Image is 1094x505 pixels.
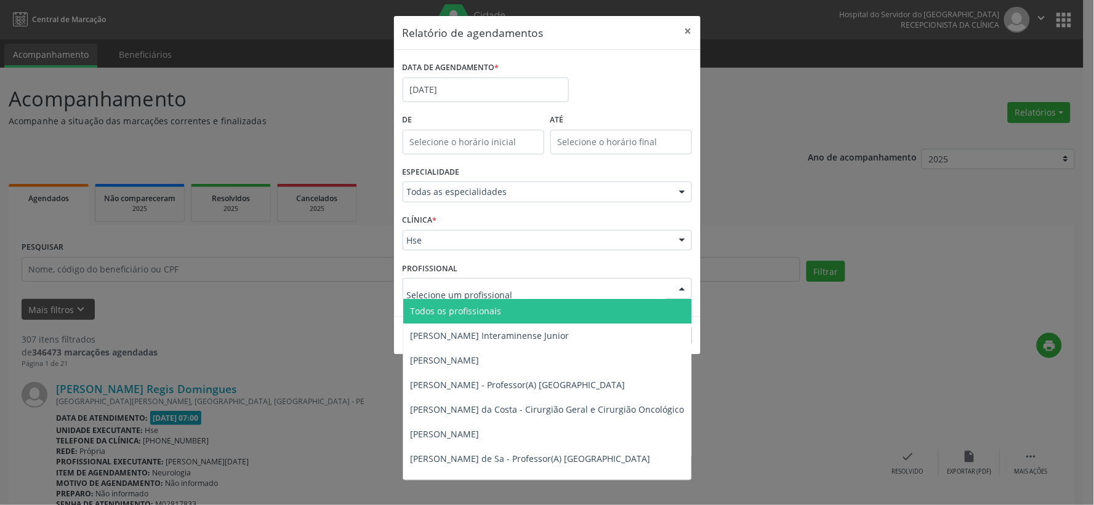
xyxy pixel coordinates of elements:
span: [PERSON_NAME] Interaminense Junior [411,330,569,341]
span: [PERSON_NAME] - Professor(A) [GEOGRAPHIC_DATA] [411,379,625,391]
input: Selecione uma data ou intervalo [403,78,569,102]
input: Selecione um profissional [407,282,667,307]
input: Selecione o horário final [550,130,692,154]
span: [PERSON_NAME] [411,354,480,366]
span: Hse [407,234,667,247]
input: Selecione o horário inicial [403,130,544,154]
label: DATA DE AGENDAMENTO [403,58,499,78]
button: Close [676,16,701,46]
span: [PERSON_NAME] [411,477,480,489]
label: ESPECIALIDADE [403,163,460,182]
span: [PERSON_NAME] de Sa - Professor(A) [GEOGRAPHIC_DATA] [411,453,651,464]
label: ATÉ [550,111,692,130]
h5: Relatório de agendamentos [403,25,544,41]
span: Todos os profissionais [411,305,502,317]
span: [PERSON_NAME] [411,428,480,440]
label: CLÍNICA [403,211,437,230]
label: De [403,111,544,130]
span: [PERSON_NAME] da Costa - Cirurgião Geral e Cirurgião Oncológico [411,404,685,415]
span: Todas as especialidades [407,186,667,198]
label: PROFISSIONAL [403,259,458,278]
